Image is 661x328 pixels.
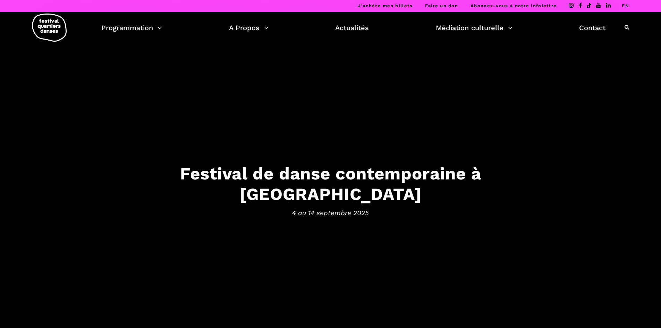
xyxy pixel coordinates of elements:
a: EN [622,3,629,8]
img: logo-fqd-med [32,14,67,42]
a: Actualités [335,22,369,34]
a: J’achète mes billets [358,3,413,8]
span: 4 au 14 septembre 2025 [116,208,546,218]
a: Faire un don [425,3,458,8]
h3: Festival de danse contemporaine à [GEOGRAPHIC_DATA] [116,163,546,204]
a: Contact [579,22,605,34]
a: A Propos [229,22,269,34]
a: Abonnez-vous à notre infolettre [471,3,557,8]
a: Médiation culturelle [436,22,512,34]
a: Programmation [101,22,162,34]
